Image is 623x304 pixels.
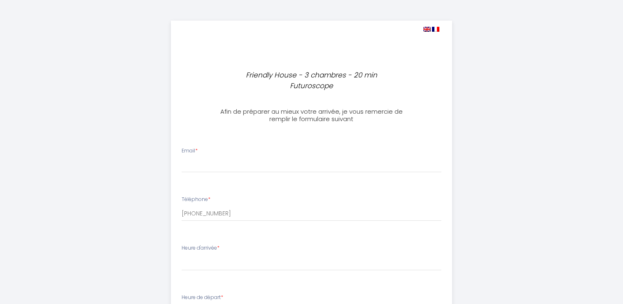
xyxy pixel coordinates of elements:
[182,196,210,203] label: Téléphone
[182,244,219,252] label: Heure d'arrivée
[224,70,400,91] p: Friendly House - 3 chambres - 20 min Futuroscope
[220,108,403,123] h3: Afin de préparer au mieux votre arrivée, je vous remercie de remplir le formulaire suivant
[432,27,439,32] img: fr.png
[182,294,223,302] label: Heure de départ
[423,27,431,32] img: en.png
[182,147,198,155] label: Email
